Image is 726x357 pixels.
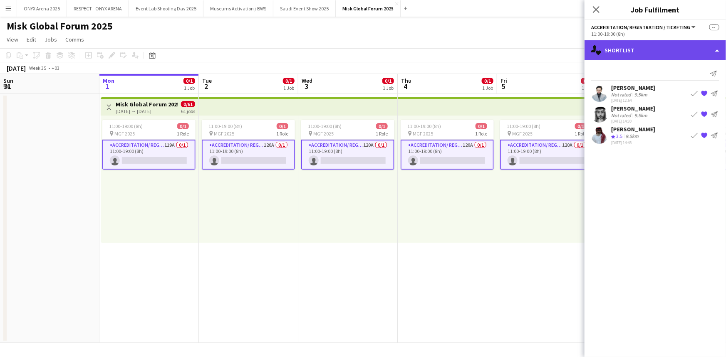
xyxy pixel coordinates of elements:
[177,130,189,137] span: 1 Role
[276,130,288,137] span: 1 Role
[273,0,336,17] button: Saudi Event Show 2025
[62,34,87,45] a: Comms
[591,24,697,30] button: Accreditation/ Registration / Ticketing
[103,77,114,84] span: Mon
[336,0,401,17] button: Misk Global Forum 2025
[302,77,312,84] span: Wed
[476,123,487,129] span: 0/1
[376,123,388,129] span: 0/1
[203,0,273,17] button: Museums Activation / BWS
[624,133,640,140] div: 9.5km
[283,78,295,84] span: 0/1
[482,85,493,91] div: 1 Job
[611,91,633,98] div: Not rated
[23,34,40,45] a: Edit
[3,34,22,45] a: View
[582,85,592,91] div: 1 Job
[401,120,494,170] app-job-card: 11:00-19:00 (8h)0/1 MGF 20251 RoleAccreditation/ Registration / Ticketing120A0/111:00-19:00 (8h)
[413,130,433,137] span: MGF 2025
[611,105,655,112] div: [PERSON_NAME]
[202,120,295,170] app-job-card: 11:00-19:00 (8h)0/1 MGF 20251 RoleAccreditation/ Registration / Ticketing120A0/111:00-19:00 (8h)
[181,101,195,107] span: 0/61
[475,130,487,137] span: 1 Role
[67,0,129,17] button: RESPECT - ONYX ARENA
[611,98,655,103] div: [DATE] 12:54
[575,130,587,137] span: 1 Role
[129,0,203,17] button: Event Lab Shooting Day 2025
[591,24,690,30] span: Accreditation/ Registration / Ticketing
[116,108,178,114] div: [DATE] → [DATE]
[7,20,113,32] h1: Misk Global Forum 2025
[611,126,655,133] div: [PERSON_NAME]
[7,64,26,72] div: [DATE]
[313,130,334,137] span: MGF 2025
[499,81,507,91] span: 5
[202,77,212,84] span: Tue
[575,123,587,129] span: 0/1
[611,84,655,91] div: [PERSON_NAME]
[611,140,655,145] div: [DATE] 14:48
[501,77,507,84] span: Fri
[208,123,242,129] span: 11:00-19:00 (8h)
[482,78,493,84] span: 0/1
[585,4,726,15] h3: Job Fulfilment
[102,120,196,170] app-job-card: 11:00-19:00 (8h)0/1 MGF 20251 RoleAccreditation/ Registration / Ticketing119A0/111:00-19:00 (8h)
[183,78,195,84] span: 0/1
[65,36,84,43] span: Comms
[114,130,135,137] span: MGF 2025
[301,140,394,170] app-card-role: Accreditation/ Registration / Ticketing120A0/111:00-19:00 (8h)
[507,123,540,129] span: 11:00-19:00 (8h)
[401,77,411,84] span: Thu
[308,123,342,129] span: 11:00-19:00 (8h)
[27,36,36,43] span: Edit
[709,24,719,30] span: --
[500,140,593,170] app-card-role: Accreditation/ Registration / Ticketing120A0/111:00-19:00 (8h)
[633,112,649,118] div: 9.5km
[7,36,18,43] span: View
[17,0,67,17] button: ONYX Arena 2025
[283,85,294,91] div: 1 Job
[301,120,394,170] app-job-card: 11:00-19:00 (8h)0/1 MGF 20251 RoleAccreditation/ Registration / Ticketing120A0/111:00-19:00 (8h)
[616,133,622,139] span: 3.5
[27,65,48,71] span: Week 35
[400,81,411,91] span: 4
[376,130,388,137] span: 1 Role
[611,118,655,124] div: [DATE] 14:30
[500,120,593,170] app-job-card: 11:00-19:00 (8h)0/1 MGF 20251 RoleAccreditation/ Registration / Ticketing120A0/111:00-19:00 (8h)
[201,81,212,91] span: 2
[45,36,57,43] span: Jobs
[214,130,234,137] span: MGF 2025
[633,91,649,98] div: 9.5km
[512,130,533,137] span: MGF 2025
[3,77,13,84] span: Sun
[52,65,59,71] div: +03
[41,34,60,45] a: Jobs
[102,81,114,91] span: 1
[181,107,195,114] div: 61 jobs
[383,85,394,91] div: 1 Job
[177,123,189,129] span: 0/1
[591,31,719,37] div: 11:00-19:00 (8h)
[2,81,13,91] span: 31
[407,123,441,129] span: 11:00-19:00 (8h)
[611,112,633,118] div: Not rated
[116,101,178,108] h3: Misk Global Forum 2025
[300,81,312,91] span: 3
[184,85,195,91] div: 1 Job
[585,40,726,60] div: Shortlist
[401,140,494,170] app-card-role: Accreditation/ Registration / Ticketing120A0/111:00-19:00 (8h)
[202,140,295,170] app-card-role: Accreditation/ Registration / Ticketing120A0/111:00-19:00 (8h)
[382,78,394,84] span: 0/1
[581,78,593,84] span: 0/1
[109,123,143,129] span: 11:00-19:00 (8h)
[102,140,196,170] app-card-role: Accreditation/ Registration / Ticketing119A0/111:00-19:00 (8h)
[277,123,288,129] span: 0/1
